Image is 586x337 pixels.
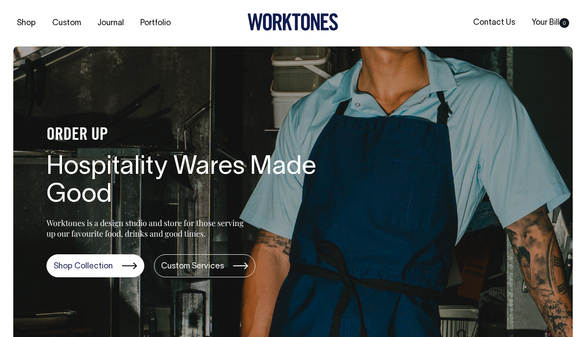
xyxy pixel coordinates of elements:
a: Contact Us [470,15,519,30]
h4: ORDER UP [46,126,330,145]
a: Shop Collection [46,254,144,277]
a: Custom [49,16,85,31]
p: Worktones is a design studio and store for those serving up our favourite food, drinks and good t... [46,218,248,239]
a: Custom Services [154,254,255,277]
span: 0 [559,18,569,28]
a: Journal [94,16,127,31]
a: Portfolio [137,16,174,31]
a: Shop [13,16,39,31]
h1: Hospitality Wares Made Good [46,153,330,210]
a: Your Bill0 [528,15,573,30]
